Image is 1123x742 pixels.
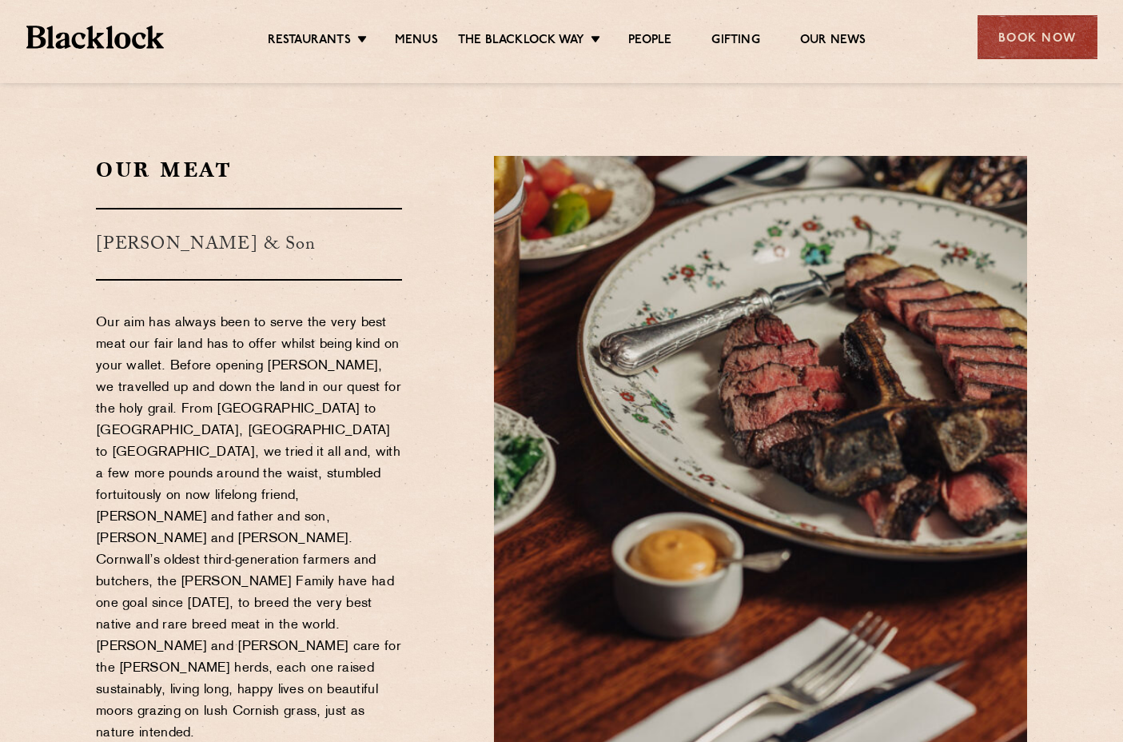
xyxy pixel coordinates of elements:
a: People [628,33,671,50]
h2: Our Meat [96,156,402,184]
img: BL_Textured_Logo-footer-cropped.svg [26,26,165,49]
a: Menus [395,33,438,50]
div: Book Now [978,15,1097,59]
a: The Blacklock Way [458,33,584,50]
a: Restaurants [268,33,351,50]
h3: [PERSON_NAME] & Son [96,208,402,281]
a: Our News [800,33,866,50]
a: Gifting [711,33,759,50]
